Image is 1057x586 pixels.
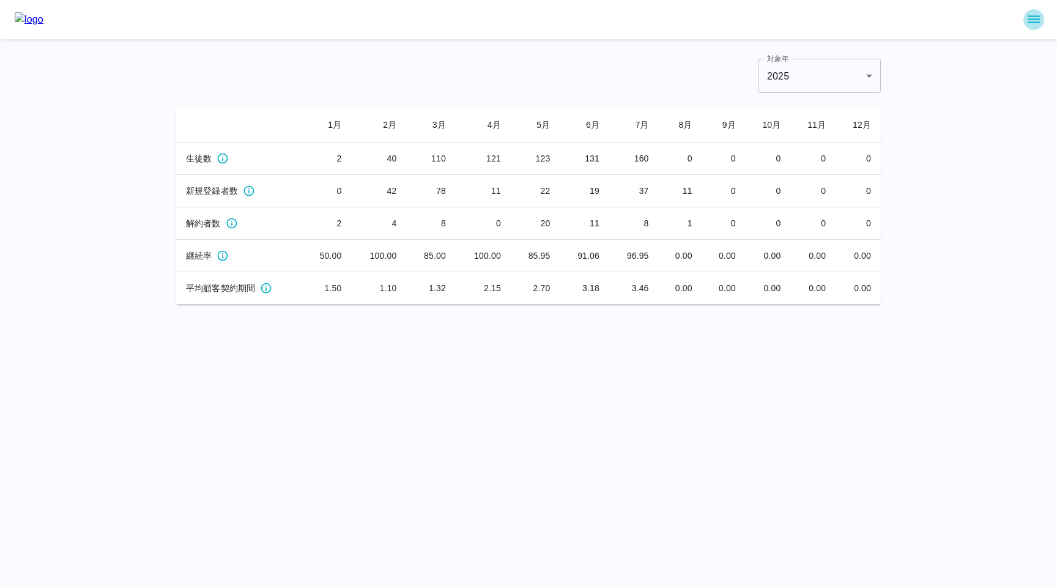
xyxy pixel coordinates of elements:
[456,207,511,240] td: 0
[406,143,456,175] td: 110
[511,175,560,207] td: 22
[836,175,881,207] td: 0
[609,240,659,272] td: 96.95
[790,207,836,240] td: 0
[609,207,659,240] td: 8
[659,272,702,305] td: 0.00
[560,207,609,240] td: 11
[560,143,609,175] td: 131
[456,240,511,272] td: 100.00
[659,143,702,175] td: 0
[609,108,659,143] th: 7 月
[406,272,456,305] td: 1.32
[302,143,352,175] td: 2
[659,240,702,272] td: 0.00
[659,207,702,240] td: 1
[746,272,791,305] td: 0.00
[511,143,560,175] td: 123
[226,217,238,229] svg: 月ごとの解約サブスク数
[702,240,746,272] td: 0.00
[186,217,221,229] span: 解約者数
[351,143,406,175] td: 40
[351,240,406,272] td: 100.00
[260,282,272,294] svg: 月ごとの平均継続期間(ヶ月)
[217,152,229,165] svg: 月ごとのアクティブなサブスク数
[243,185,255,197] svg: 月ごとの新規サブスク数
[702,272,746,305] td: 0.00
[746,240,791,272] td: 0.00
[406,240,456,272] td: 85.00
[302,207,352,240] td: 2
[746,207,791,240] td: 0
[456,108,511,143] th: 4 月
[560,175,609,207] td: 19
[186,282,255,294] span: 平均顧客契約期間
[1023,9,1044,30] button: sidemenu
[560,240,609,272] td: 91.06
[790,143,836,175] td: 0
[609,143,659,175] td: 160
[560,108,609,143] th: 6 月
[702,175,746,207] td: 0
[302,272,352,305] td: 1.50
[511,240,560,272] td: 85.95
[836,240,881,272] td: 0.00
[351,108,406,143] th: 2 月
[790,175,836,207] td: 0
[406,108,456,143] th: 3 月
[406,175,456,207] td: 78
[659,175,702,207] td: 11
[790,272,836,305] td: 0.00
[186,152,212,165] span: 生徒数
[767,53,789,64] label: 対象年
[186,250,212,262] span: 継続率
[511,108,560,143] th: 5 月
[609,175,659,207] td: 37
[351,175,406,207] td: 42
[836,207,881,240] td: 0
[560,272,609,305] td: 3.18
[302,108,352,143] th: 1 月
[302,175,352,207] td: 0
[511,207,560,240] td: 20
[746,175,791,207] td: 0
[186,185,238,197] span: 新規登録者数
[746,143,791,175] td: 0
[456,143,511,175] td: 121
[702,108,746,143] th: 9 月
[758,59,881,93] div: 2025
[836,108,881,143] th: 12 月
[836,272,881,305] td: 0.00
[511,272,560,305] td: 2.70
[836,143,881,175] td: 0
[351,272,406,305] td: 1.10
[746,108,791,143] th: 10 月
[456,175,511,207] td: 11
[702,207,746,240] td: 0
[659,108,702,143] th: 8 月
[15,12,43,27] img: logo
[790,108,836,143] th: 11 月
[217,250,229,262] svg: 月ごとの継続率(%)
[609,272,659,305] td: 3.46
[790,240,836,272] td: 0.00
[302,240,352,272] td: 50.00
[456,272,511,305] td: 2.15
[351,207,406,240] td: 4
[406,207,456,240] td: 8
[702,143,746,175] td: 0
